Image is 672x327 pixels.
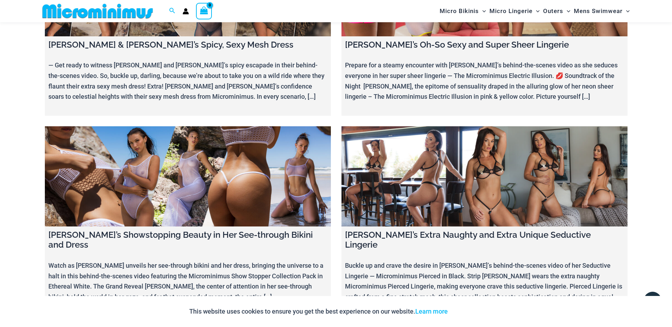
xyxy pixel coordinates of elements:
a: View Shopping Cart, empty [196,3,212,19]
a: Mens SwimwearMenu ToggleMenu Toggle [572,2,631,20]
a: Learn more [415,308,448,315]
a: Search icon link [169,7,176,16]
span: Menu Toggle [479,2,486,20]
nav: Site Navigation [437,1,633,21]
span: Outers [543,2,563,20]
a: Heather’s Extra Naughty and Extra Unique Seductive Lingerie [341,126,628,226]
h4: [PERSON_NAME]’s Extra Naughty and Extra Unique Seductive Lingerie [345,230,624,250]
a: Grace’s Showstopping Beauty in Her See-through Bikini and Dress [45,126,331,226]
span: Menu Toggle [563,2,570,20]
h4: [PERSON_NAME]’s Oh-So Sexy and Super Sheer Lingerie [345,40,624,50]
a: OutersMenu ToggleMenu Toggle [541,2,572,20]
span: Micro Bikinis [440,2,479,20]
span: Micro Lingerie [489,2,533,20]
a: Micro LingerieMenu ToggleMenu Toggle [488,2,541,20]
p: Buckle up and crave the desire in [PERSON_NAME]’s behind-the-scenes video of her Seductive Linger... [345,260,624,313]
p: Watch as [PERSON_NAME] unveils her see-through bikini and her dress, bringing the universe to a h... [48,260,327,302]
h4: [PERSON_NAME] & [PERSON_NAME]’s Spicy, Sexy Mesh Dress [48,40,327,50]
p: — Get ready to witness [PERSON_NAME] and [PERSON_NAME]’s spicy escapade in their behind-the-scene... [48,60,327,102]
p: Prepare for a steamy encounter with [PERSON_NAME]’s behind-the-scenes video as she seduces everyo... [345,60,624,102]
button: Accept [453,303,483,320]
a: Account icon link [183,8,189,14]
span: Mens Swimwear [574,2,623,20]
span: Menu Toggle [533,2,540,20]
a: Micro BikinisMenu ToggleMenu Toggle [438,2,488,20]
img: MM SHOP LOGO FLAT [40,3,156,19]
span: Menu Toggle [623,2,630,20]
p: This website uses cookies to ensure you get the best experience on our website. [189,306,448,317]
h4: [PERSON_NAME]’s Showstopping Beauty in Her See-through Bikini and Dress [48,230,327,250]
